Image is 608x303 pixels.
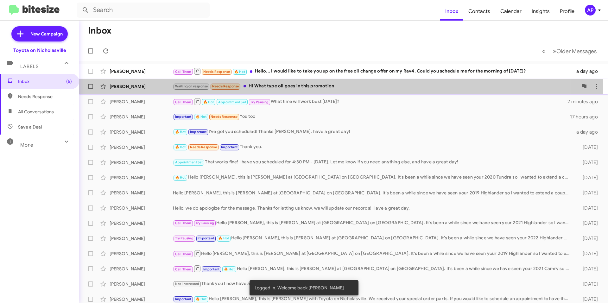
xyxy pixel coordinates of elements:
button: Next [549,45,600,58]
div: [PERSON_NAME] [110,98,173,105]
div: a day ago [573,68,603,74]
div: [PERSON_NAME] [110,68,173,74]
span: Try Pausing [250,100,269,104]
div: [PERSON_NAME] [110,220,173,226]
span: Important [198,236,214,240]
button: Previous [538,45,549,58]
div: [DATE] [573,296,603,302]
div: 17 hours ago [570,114,603,120]
span: Important [175,115,192,119]
div: [DATE] [573,250,603,257]
div: Hello [PERSON_NAME], this is [PERSON_NAME] at [GEOGRAPHIC_DATA] on [GEOGRAPHIC_DATA]. It's been a... [173,235,573,242]
span: Waiting on response [175,84,208,88]
span: Important [203,267,220,271]
span: New Campaign [30,31,63,37]
span: Needs Response [190,145,217,149]
a: Insights [527,2,555,21]
div: Hello [PERSON_NAME], this is [PERSON_NAME] with Toyota on Nicholasville. We received your special... [173,295,573,303]
span: 🔥 Hot [218,236,229,240]
div: Hi What type oil goes in this promotion [173,83,578,90]
div: [DATE] [573,174,603,181]
span: Call Them [175,100,192,104]
span: 🔥 Hot [175,130,186,134]
div: Hello [PERSON_NAME], this is [PERSON_NAME] at [GEOGRAPHIC_DATA] on [GEOGRAPHIC_DATA]. It's been a... [173,265,573,273]
div: Hello, we do apologize for the message. Thanks for letting us know, we will update our records! H... [173,205,573,211]
nav: Page navigation example [539,45,600,58]
div: AP [585,5,596,16]
div: [PERSON_NAME] [110,250,173,257]
span: 🔥 Hot [175,175,186,180]
span: Needs Response [18,93,72,100]
div: [PERSON_NAME] [110,129,173,135]
div: [PERSON_NAME] [110,83,173,90]
a: Profile [555,2,579,21]
div: That works fine! I have you scheduled for 4:30 PM - [DATE]. Let me know if you need anything else... [173,159,573,166]
div: [PERSON_NAME] [110,190,173,196]
span: Try Pausing [175,236,193,240]
span: Call Them [175,267,192,271]
div: [PERSON_NAME] [110,266,173,272]
span: More [20,142,33,148]
div: [DATE] [573,281,603,287]
button: AP [579,5,601,16]
span: 🔥 Hot [203,100,214,104]
div: You too [173,113,570,120]
div: Thank you. [173,143,573,151]
div: [DATE] [573,220,603,226]
span: All Conversations [18,109,54,115]
div: [DATE] [573,266,603,272]
a: Inbox [440,2,463,21]
span: Labels [20,64,39,69]
div: I've got you scheduled! Thanks [PERSON_NAME], have a great day! [173,128,573,136]
span: 🔥 Hot [224,267,235,271]
div: Hello [PERSON_NAME], this is [PERSON_NAME] at [GEOGRAPHIC_DATA] on [GEOGRAPHIC_DATA]. It's been a... [173,249,573,257]
span: (5) [66,78,72,85]
div: Hello... I would like to take you up on the free oil change offer on my Rav4. Could you schedule ... [173,67,573,75]
div: [PERSON_NAME] [110,235,173,242]
div: [PERSON_NAME] [110,114,173,120]
span: Important [175,297,192,301]
span: 🔥 Hot [196,297,206,301]
span: Needs Response [211,115,237,119]
span: Older Messages [556,48,597,55]
span: 🔥 Hot [196,115,206,119]
div: 2 minutes ago [567,98,603,105]
div: [DATE] [573,190,603,196]
span: Logged In. Welcome back [PERSON_NAME] [255,285,344,291]
div: [PERSON_NAME] [110,281,173,287]
a: New Campaign [11,26,68,41]
span: » [553,47,556,55]
span: Appointment Set [218,100,246,104]
span: Important [221,145,237,149]
span: 🔥 Hot [175,145,186,149]
div: [DATE] [573,159,603,166]
span: Appointment Set [175,160,203,164]
div: [DATE] [573,144,603,150]
div: a day ago [573,129,603,135]
span: 🔥 Hot [234,70,245,74]
div: [DATE] [573,235,603,242]
a: Calendar [495,2,527,21]
span: Save a Deal [18,124,42,130]
span: « [542,47,546,55]
input: Search [77,3,210,18]
div: Thank you I now have a rav from Toyota On [GEOGRAPHIC_DATA] [173,280,573,287]
a: Contacts [463,2,495,21]
span: Important [190,130,206,134]
div: Hello [PERSON_NAME], this is [PERSON_NAME] at [GEOGRAPHIC_DATA] on [GEOGRAPHIC_DATA]. It's been a... [173,174,573,181]
span: Needs Response [203,70,230,74]
span: Call Them [175,70,192,74]
div: Hello [PERSON_NAME], this is [PERSON_NAME] at [GEOGRAPHIC_DATA] on [GEOGRAPHIC_DATA]. It's been a... [173,219,573,227]
div: [PERSON_NAME] [110,296,173,302]
div: What time will work best [DATE]? [173,98,567,105]
div: [PERSON_NAME] [110,144,173,150]
span: Needs Response [212,84,239,88]
div: [PERSON_NAME] [110,159,173,166]
div: Hello [PERSON_NAME], this is [PERSON_NAME] at [GEOGRAPHIC_DATA] on [GEOGRAPHIC_DATA]. It's been a... [173,190,573,196]
div: Toyota on Nicholasville [13,47,66,54]
h1: Inbox [88,26,111,36]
